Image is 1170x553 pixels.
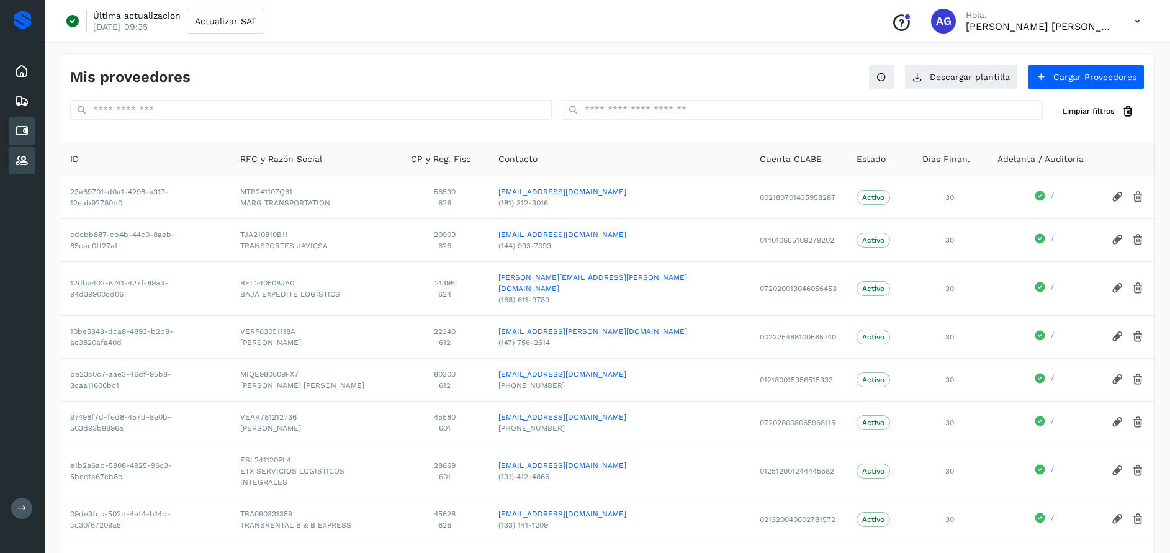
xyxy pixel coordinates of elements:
span: TJA210810B11 [240,229,391,240]
span: [PERSON_NAME] [240,423,391,434]
span: 28869 [411,460,479,471]
span: 626 [411,197,479,209]
a: [EMAIL_ADDRESS][DOMAIN_NAME] [498,369,740,380]
td: 012180015356515333 [750,358,847,401]
td: 014010655109279202 [750,218,847,261]
span: Contacto [498,153,538,166]
a: [EMAIL_ADDRESS][DOMAIN_NAME] [498,186,740,197]
td: 002225488100665740 [750,315,847,358]
p: Abigail Gonzalez Leon [966,20,1115,32]
td: be23c0c7-aae3-46df-95b8-3caa11606bc1 [60,358,230,401]
span: 30 [945,284,954,293]
div: Embarques [9,88,35,115]
span: (144) 933-7093 [498,240,740,251]
button: Descargar plantilla [904,64,1018,90]
span: [PHONE_NUMBER] [498,423,740,434]
span: [PERSON_NAME] [PERSON_NAME] [240,380,391,391]
span: [PHONE_NUMBER] [498,380,740,391]
span: 612 [411,380,479,391]
span: MTR241107Q61 [240,186,391,197]
a: [EMAIL_ADDRESS][DOMAIN_NAME] [498,508,740,519]
span: (147) 756-2614 [498,337,740,348]
span: TRANSRENTAL B & B EXPRESS [240,519,391,531]
span: CP y Reg. Fisc [411,153,471,166]
span: 30 [945,418,954,427]
button: Cargar Proveedores [1028,64,1145,90]
span: Días Finan. [922,153,970,166]
p: [DATE] 09:35 [93,21,148,32]
span: 626 [411,519,479,531]
div: / [997,330,1091,344]
span: 30 [945,333,954,341]
p: Hola, [966,10,1115,20]
span: 80300 [411,369,479,380]
span: 30 [945,467,954,475]
span: 56530 [411,186,479,197]
div: Inicio [9,58,35,85]
span: ESL241120PL4 [240,454,391,465]
div: / [997,372,1091,387]
div: / [997,464,1091,479]
td: 072020013046056453 [750,261,847,315]
span: 30 [945,193,954,202]
span: VERF63051118A [240,326,391,337]
a: [EMAIL_ADDRESS][DOMAIN_NAME] [498,411,740,423]
div: / [997,415,1091,430]
td: 002180701435958287 [750,176,847,218]
span: 30 [945,236,954,245]
span: 601 [411,471,479,482]
p: Activo [862,236,884,245]
span: RFC y Razón Social [240,153,322,166]
a: [PERSON_NAME][EMAIL_ADDRESS][PERSON_NAME][DOMAIN_NAME] [498,272,740,294]
span: [PERSON_NAME] [240,337,391,348]
a: [EMAIL_ADDRESS][DOMAIN_NAME] [498,460,740,471]
span: 21396 [411,277,479,289]
td: e1b2a6ab-5808-4925-96c3-5becfa67cb8c [60,444,230,498]
td: 97498f7d-fed8-457d-8e0b-563d93b8896a [60,401,230,444]
span: 20909 [411,229,479,240]
span: Adelanta / Auditoría [997,153,1084,166]
p: Activo [862,333,884,341]
div: / [997,233,1091,248]
a: [EMAIL_ADDRESS][DOMAIN_NAME] [498,229,740,240]
button: Limpiar filtros [1053,100,1145,123]
p: Activo [862,515,884,524]
span: (168) 611-9789 [498,294,740,305]
p: Última actualización [93,10,181,21]
td: 012512001244445582 [750,444,847,498]
span: 612 [411,337,479,348]
span: VEAR781212736 [240,411,391,423]
h4: Mis proveedores [70,68,191,86]
span: Limpiar filtros [1063,106,1114,117]
div: / [997,190,1091,205]
div: / [997,512,1091,527]
span: ETX SERVICIOS LOGISTICOS INTEGRALES [240,465,391,488]
p: Activo [862,467,884,475]
span: Cuenta CLABE [760,153,822,166]
td: 09de3fcc-502b-4ef4-b14b-cc30f67209a5 [60,498,230,541]
span: 30 [945,515,954,524]
span: BAJA EXPEDITE LOGISTICS [240,289,391,300]
span: Estado [857,153,886,166]
span: MIQE980609FX7 [240,369,391,380]
div: Cuentas por pagar [9,117,35,145]
span: 626 [411,240,479,251]
div: Proveedores [9,147,35,174]
p: Activo [862,193,884,202]
p: Activo [862,418,884,427]
button: Actualizar SAT [187,9,264,34]
span: TRANSPORTES JAVICSA [240,240,391,251]
span: (131) 412-4866 [498,471,740,482]
td: 072028008065968115 [750,401,847,444]
td: 10be5343-dca8-4893-b2b8-ae3820afa40d [60,315,230,358]
span: 22340 [411,326,479,337]
td: 23a69701-d0a1-4298-a317-12eab92780b0 [60,176,230,218]
span: 45628 [411,508,479,519]
td: 021320040602781572 [750,498,847,541]
td: cdcbb887-cb4b-44c0-8aeb-85cac0ff27af [60,218,230,261]
span: TBA090331359 [240,508,391,519]
span: 45580 [411,411,479,423]
span: 601 [411,423,479,434]
span: 30 [945,375,954,384]
td: 12dba402-8741-427f-89a3-94d39900cd06 [60,261,230,315]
